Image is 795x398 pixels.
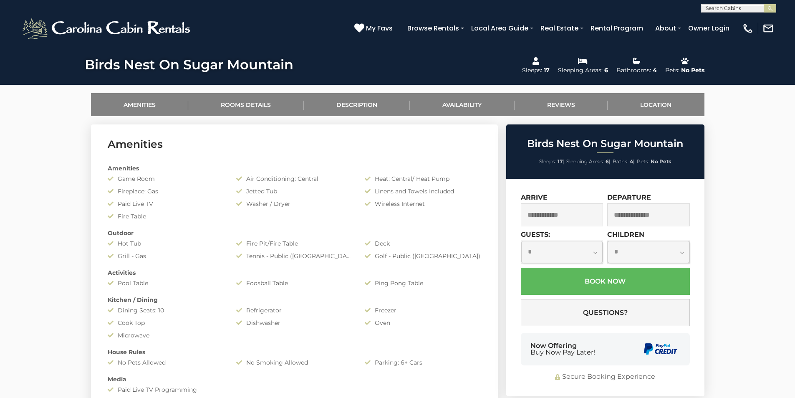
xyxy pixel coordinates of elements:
[101,252,230,260] div: Grill - Gas
[358,175,487,183] div: Heat: Central/ Heat Pump
[91,93,189,116] a: Amenities
[230,200,358,208] div: Washer / Dryer
[101,296,487,304] div: Kitchen / Dining
[467,21,533,35] a: Local Area Guide
[521,231,550,238] label: Guests:
[304,93,410,116] a: Description
[521,299,690,326] button: Questions?
[410,93,515,116] a: Availability
[354,23,395,34] a: My Favs
[230,187,358,195] div: Jetted Tub
[230,239,358,248] div: Fire Pit/Fire Table
[521,268,690,295] button: Book Now
[515,93,608,116] a: Reviews
[101,375,487,383] div: Media
[586,21,647,35] a: Rental Program
[230,279,358,287] div: Foosball Table
[403,21,463,35] a: Browse Rentals
[539,158,556,165] span: Sleeps:
[101,212,230,221] div: Fire Table
[101,269,487,277] div: Activities
[651,158,671,165] strong: No Pets
[230,252,358,260] div: Tennis - Public ([GEOGRAPHIC_DATA])
[230,319,358,327] div: Dishwasher
[566,158,604,165] span: Sleeping Areas:
[358,279,487,287] div: Ping Pong Table
[358,187,487,195] div: Linens and Towels Included
[101,164,487,172] div: Amenities
[630,158,633,165] strong: 4
[566,156,611,167] li: |
[358,319,487,327] div: Oven
[101,306,230,314] div: Dining Seats: 10
[108,137,481,152] h3: Amenities
[358,200,487,208] div: Wireless Internet
[521,193,548,201] label: Arrive
[536,21,583,35] a: Real Estate
[508,138,702,149] h2: Birds Nest On Sugar Mountain
[637,158,649,165] span: Pets:
[358,306,487,314] div: Freezer
[230,358,358,367] div: No Smoking Allowed
[521,372,690,382] div: Secure Booking Experience
[358,239,487,248] div: Deck
[530,342,595,356] div: Now Offering
[613,156,635,167] li: |
[358,252,487,260] div: Golf - Public ([GEOGRAPHIC_DATA])
[607,193,651,201] label: Departure
[101,385,230,394] div: Paid Live TV Programming
[101,175,230,183] div: Game Room
[606,158,609,165] strong: 6
[539,156,564,167] li: |
[101,358,230,367] div: No Pets Allowed
[558,158,563,165] strong: 17
[607,231,644,238] label: Children
[101,239,230,248] div: Hot Tub
[684,21,734,35] a: Owner Login
[530,349,595,356] span: Buy Now Pay Later!
[101,331,230,340] div: Microwave
[101,319,230,327] div: Cook Top
[21,16,194,41] img: White-1-2.png
[101,348,487,356] div: House Rules
[651,21,680,35] a: About
[358,358,487,367] div: Parking: 6+ Cars
[230,175,358,183] div: Air Conditioning: Central
[742,23,754,34] img: phone-regular-white.png
[613,158,628,165] span: Baths:
[101,229,487,237] div: Outdoor
[101,279,230,287] div: Pool Table
[101,187,230,195] div: Fireplace: Gas
[762,23,774,34] img: mail-regular-white.png
[608,93,704,116] a: Location
[101,200,230,208] div: Paid Live TV
[230,306,358,314] div: Refrigerator
[366,23,393,33] span: My Favs
[188,93,304,116] a: Rooms Details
